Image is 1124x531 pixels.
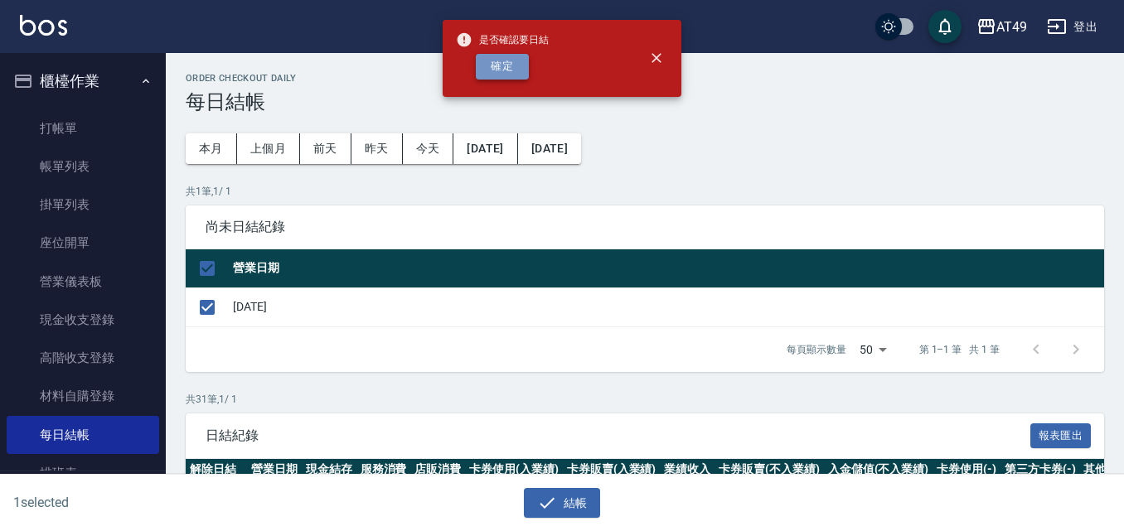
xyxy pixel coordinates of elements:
span: 是否確認要日結 [456,31,549,48]
p: 共 31 筆, 1 / 1 [186,392,1104,407]
a: 營業儀表板 [7,263,159,301]
p: 第 1–1 筆 共 1 筆 [919,342,1000,357]
th: 現金結存 [302,459,356,480]
th: 營業日期 [247,459,302,480]
button: 報表匯出 [1030,423,1092,449]
a: 掛單列表 [7,186,159,224]
button: save [928,10,962,43]
a: 高階收支登錄 [7,339,159,377]
span: 尚未日結紀錄 [206,219,1084,235]
button: 確定 [476,54,529,80]
button: [DATE] [453,133,517,164]
a: 打帳單 [7,109,159,147]
div: AT49 [996,17,1027,37]
h2: Order checkout daily [186,73,1104,84]
a: 現金收支登錄 [7,301,159,339]
a: 每日結帳 [7,416,159,454]
td: [DATE] [229,287,1104,326]
th: 解除日結 [186,459,247,480]
button: 今天 [403,133,454,164]
button: 櫃檯作業 [7,60,159,103]
button: 登出 [1040,12,1104,42]
th: 店販消費 [410,459,465,480]
th: 卡券使用(入業績) [465,459,563,480]
button: close [638,40,675,76]
th: 業績收入 [660,459,715,480]
button: AT49 [970,10,1034,44]
a: 座位開單 [7,224,159,262]
th: 卡券販賣(不入業績) [715,459,824,480]
p: 每頁顯示數量 [787,342,846,357]
button: 結帳 [524,488,601,519]
img: Logo [20,15,67,36]
h6: 1 selected [13,492,278,513]
a: 帳單列表 [7,147,159,186]
button: 上個月 [237,133,300,164]
h3: 每日結帳 [186,90,1104,113]
button: [DATE] [518,133,581,164]
th: 卡券販賣(入業績) [563,459,661,480]
th: 卡券使用(-) [933,459,1000,480]
button: 前天 [300,133,351,164]
th: 入金儲值(不入業績) [824,459,933,480]
th: 服務消費 [356,459,411,480]
button: 本月 [186,133,237,164]
th: 第三方卡券(-) [1000,459,1080,480]
button: 昨天 [351,133,403,164]
p: 共 1 筆, 1 / 1 [186,184,1104,199]
a: 排班表 [7,454,159,492]
div: 50 [853,327,893,372]
span: 日結紀錄 [206,427,1030,444]
th: 營業日期 [229,249,1104,288]
a: 材料自購登錄 [7,377,159,415]
a: 報表匯出 [1030,427,1092,442]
